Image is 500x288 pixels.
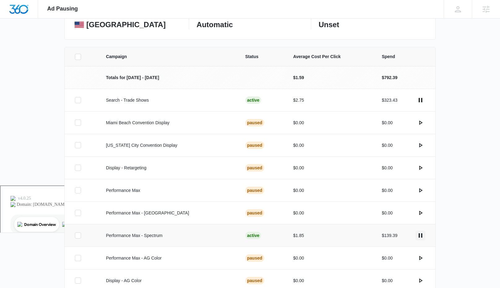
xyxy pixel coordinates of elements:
p: $0.00 [382,187,393,194]
p: $0.00 [293,210,367,216]
p: $0.00 [382,165,393,171]
div: Active [245,96,261,104]
p: $0.00 [293,187,367,194]
button: actions.pause [416,95,425,105]
img: logo_orange.svg [10,10,15,15]
div: Domain: [DOMAIN_NAME] [16,16,68,21]
p: Performance Max - Spectrum [106,232,230,239]
p: $0.00 [382,277,393,284]
img: United States [75,22,84,28]
p: Display - Retargeting [106,165,230,171]
button: actions.activate [416,118,425,128]
img: website_grey.svg [10,16,15,21]
div: Paused [245,164,264,172]
p: $0.00 [293,120,367,126]
p: $323.43 [382,97,398,104]
p: $0.00 [293,255,367,261]
p: $792.39 [382,74,398,81]
p: Search - Trade Shows [106,97,230,104]
span: Ad Pausing [47,6,78,12]
p: Performance Max - [GEOGRAPHIC_DATA] [106,210,230,216]
div: Active [245,232,261,239]
p: $2.75 [293,97,367,104]
button: actions.activate [416,253,425,263]
button: actions.pause [416,231,425,240]
p: Performance Max [106,187,230,194]
p: Unset [319,20,425,29]
img: tab_keywords_by_traffic_grey.svg [62,36,67,41]
div: v 4.0.25 [17,10,30,15]
p: $0.00 [293,165,367,171]
span: Campaign [106,53,230,60]
button: actions.activate [416,140,425,150]
p: $0.00 [382,210,393,216]
span: Average Cost Per Click [293,53,367,60]
p: $1.85 [293,232,367,239]
div: Paused [245,187,264,194]
p: $1.59 [293,74,367,81]
p: $0.00 [293,142,367,149]
p: Display - AG Color [106,277,230,284]
div: Paused [245,277,264,284]
div: Paused [245,142,264,149]
div: Paused [245,209,264,217]
p: Miami Beach Convention Display [106,120,230,126]
div: Keywords by Traffic [68,36,104,40]
button: actions.activate [416,276,425,286]
div: Paused [245,254,264,262]
button: actions.activate [416,163,425,173]
p: $0.00 [382,142,393,149]
p: [US_STATE] City Convention Display [106,142,230,149]
div: Domain Overview [24,36,55,40]
p: $0.00 [382,255,393,261]
p: Performance Max - AG Color [106,255,230,261]
p: [GEOGRAPHIC_DATA] [86,20,166,29]
div: Paused [245,119,264,126]
span: Spend [382,53,425,60]
p: $0.00 [382,120,393,126]
span: Status [245,53,278,60]
button: actions.activate [416,185,425,195]
p: Totals for [DATE] - [DATE] [106,74,230,81]
p: Automatic [196,20,303,29]
p: $0.00 [293,277,367,284]
button: actions.activate [416,208,425,218]
p: $139.39 [382,232,398,239]
img: tab_domain_overview_orange.svg [17,36,22,41]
